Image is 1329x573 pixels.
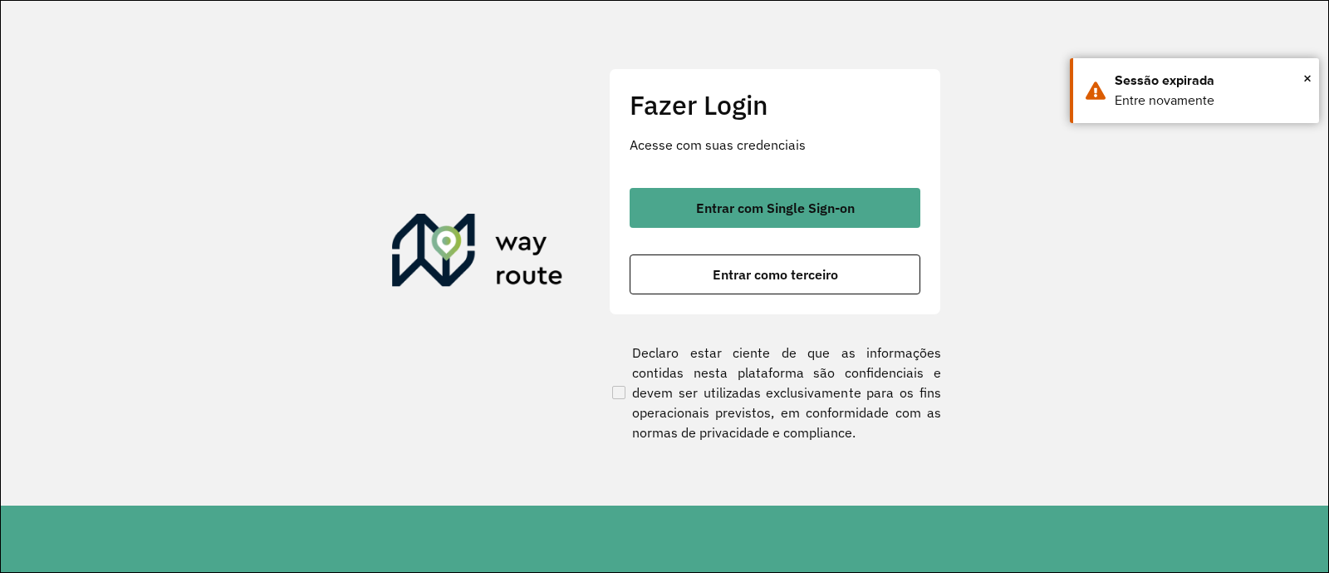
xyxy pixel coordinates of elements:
span: Entrar com Single Sign-on [696,201,855,215]
p: Acesse com suas credenciais [630,135,920,155]
button: button [630,188,920,228]
label: Declaro estar ciente de que as informações contidas nesta plataforma são confidenciais e devem se... [609,343,941,442]
h2: Fazer Login [630,89,920,121]
span: × [1303,66,1312,91]
button: Close [1303,66,1312,91]
div: Entre novamente [1115,91,1307,111]
img: Roteirizador AmbevTech [392,214,563,294]
span: Entrar como terceiro [713,268,838,281]
button: button [630,254,920,294]
div: Sessão expirada [1115,71,1307,91]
